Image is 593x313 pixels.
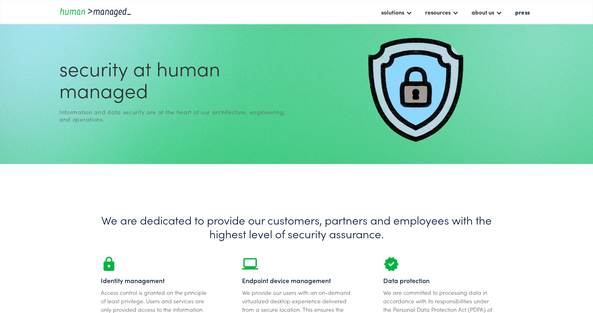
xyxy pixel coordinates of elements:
[511,5,534,19] a: press
[383,275,492,285] div: Data protection
[59,57,293,101] h1: security at Human managed
[421,5,463,19] div: resources
[425,7,451,17] div: resources
[101,275,210,285] div: Identity management
[242,275,351,285] div: Endpoint device management
[59,6,132,17] a: home
[468,5,506,19] div: about us
[59,108,293,123] div: Information and data security are at the heart of our architecture, engineering, and operations.
[377,5,416,19] div: solutions
[472,7,494,17] div: about us
[381,7,404,17] div: solutions
[101,213,492,240] h1: We are dedicated to provide our customers, partners and employees with the highest level of secur...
